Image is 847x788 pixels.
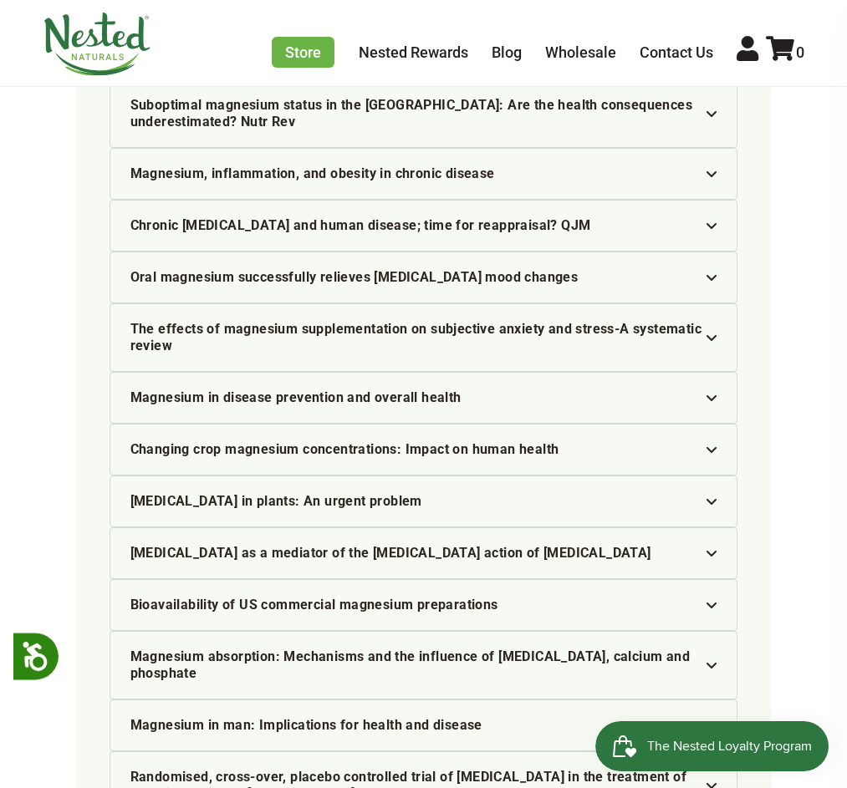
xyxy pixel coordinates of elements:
[130,597,717,613] div: Bioavailability of US commercial magnesium preparations
[130,648,717,682] div: Magnesium absorption: Mechanisms and the influence of [MEDICAL_DATA], calcium and phosphate
[130,269,717,286] div: Oral magnesium successfully relieves [MEDICAL_DATA] mood changes
[707,395,717,401] img: icon-arrow-down.svg
[707,275,717,281] img: icon-arrow-down.svg
[130,165,717,182] div: Magnesium, inflammation, and obesity in chronic disease
[130,717,717,734] div: Magnesium in man: Implications for health and disease
[545,43,616,61] a: Wholesale
[707,335,717,341] img: icon-arrow-down.svg
[130,389,717,406] div: Magnesium in disease prevention and overall health
[130,217,717,234] div: Chronic [MEDICAL_DATA] and human disease; time for reappraisal? QJM
[707,223,717,229] img: icon-arrow-down.svg
[359,43,468,61] a: Nested Rewards
[707,171,717,177] img: icon-arrow-down.svg
[595,721,830,771] iframe: Button to open loyalty program pop-up
[707,499,717,505] img: icon-arrow-down.svg
[707,111,717,117] img: icon-arrow-down.svg
[130,97,717,130] div: Suboptimal magnesium status in the [GEOGRAPHIC_DATA]: Are the health consequences underestimated?...
[707,602,717,608] img: icon-arrow-down.svg
[492,43,522,61] a: Blog
[43,13,151,76] img: Nested Naturals
[707,663,717,669] img: icon-arrow-down.svg
[640,43,713,61] a: Contact Us
[707,447,717,453] img: icon-arrow-down.svg
[130,441,717,458] div: Changing crop magnesium concentrations: Impact on human health
[130,545,717,562] div: [MEDICAL_DATA] as a mediator of the [MEDICAL_DATA] action of [MEDICAL_DATA]
[796,43,804,61] span: 0
[130,321,717,354] div: The effects of magnesium supplementation on subjective anxiety and stress-A systematic review
[707,551,717,557] img: icon-arrow-down.svg
[272,37,334,68] a: Store
[130,493,717,510] div: [MEDICAL_DATA] in plants: An urgent problem
[766,43,804,61] a: 0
